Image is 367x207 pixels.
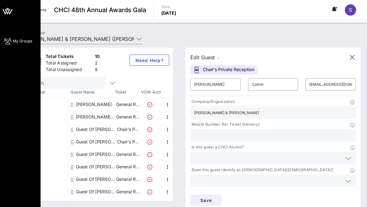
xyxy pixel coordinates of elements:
input: First Name* [194,79,237,89]
div: Guest Of Johnson & Johnson [76,173,115,185]
div: Total Assigned [46,60,92,68]
span: Table, Seat [21,89,68,95]
p: General R… [115,185,140,198]
p: Dietary Restrictions [190,190,229,196]
div: Guest Of Johnson & Johnson [76,123,115,136]
span: Need Help? [135,58,164,63]
p: General R… [115,148,140,161]
div: - [21,161,68,173]
button: Save [190,195,222,206]
span: My Groups [13,38,32,44]
p: Date [161,4,176,10]
span: - [218,55,219,60]
p: General R… [115,98,140,111]
div: Ashley Szofer [76,98,112,111]
span: CHCI 48th Annual Awards Gala [54,5,146,15]
div: - [21,148,68,161]
span: Guest Name [68,89,115,95]
a: My Groups [4,37,32,45]
input: Last Name* [252,79,295,89]
div: Guest Of Johnson & Johnson [76,185,115,198]
p: Does this guest identify as [DEMOGRAPHIC_DATA]/[DEMOGRAPHIC_DATA]? [190,167,333,173]
p: [DATE] [161,10,176,16]
p: General R… [115,161,140,173]
p: Mobile Number (for Ticket Delivery) [190,121,260,128]
p: General R… [115,111,140,123]
div: Edit Guest [190,53,219,62]
p: General R… [115,173,140,185]
span: S [349,7,352,13]
div: - [21,173,68,185]
div: 8 [95,66,100,74]
div: Total Unassigned [46,66,92,74]
span: Ticket [115,89,140,95]
div: - [21,98,68,111]
div: Guest Of Johnson & Johnson [76,161,115,173]
p: Chair's P… [115,123,140,136]
div: Betty Gabriela Rodriguez [76,111,115,123]
input: Email* [309,79,352,89]
p: Is this guest a CHCI Alumni? [190,144,244,151]
div: - [21,136,68,148]
button: Need Help? [130,55,169,66]
span: VOW Acct [140,89,162,95]
div: - [21,111,68,123]
div: 10 [95,53,100,61]
div: Total Tickets [46,53,92,61]
p: Company/Organization [190,99,235,105]
div: Chair's Private Reception [190,65,257,75]
div: - [21,123,68,136]
div: Guest Of Johnson & Johnson [76,136,115,148]
div: Guest Of Johnson & Johnson [76,148,115,161]
div: 2 [95,60,100,68]
span: Save [195,198,217,203]
div: - [21,185,68,198]
p: Chair's P… [115,136,140,148]
div: S [345,4,356,16]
